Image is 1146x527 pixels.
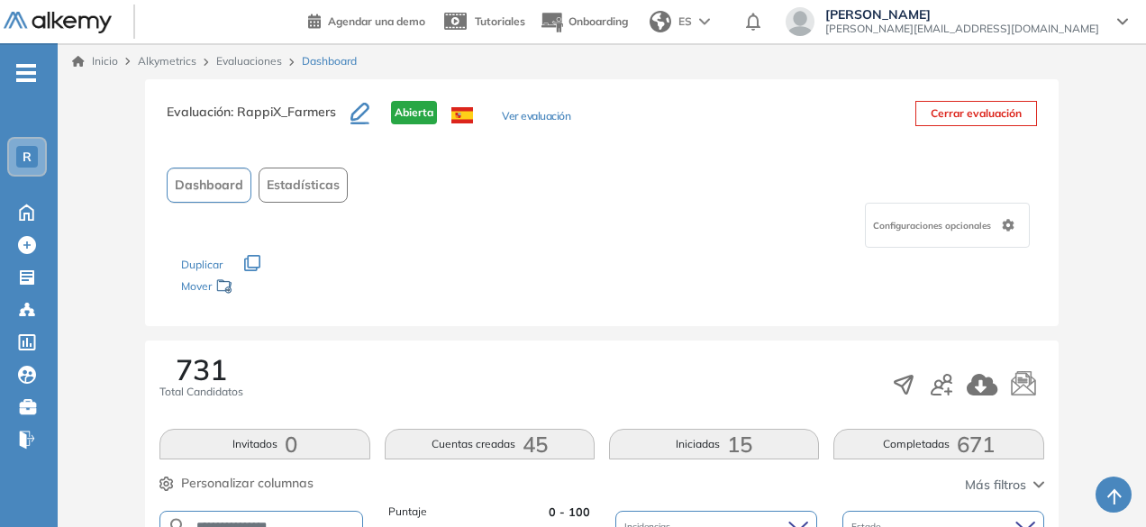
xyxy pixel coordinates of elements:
span: R [23,150,32,164]
span: 731 [176,355,227,384]
img: world [650,11,671,32]
img: ESP [451,107,473,123]
a: Evaluaciones [216,54,282,68]
button: Iniciadas15 [609,429,819,459]
button: Estadísticas [259,168,348,203]
a: Agendar una demo [308,9,425,31]
button: Dashboard [167,168,251,203]
span: Personalizar columnas [181,474,314,493]
span: Tutoriales [475,14,525,28]
span: 0 - 100 [549,504,590,521]
button: Onboarding [540,3,628,41]
h3: Evaluación [167,101,350,139]
button: Ver evaluación [502,108,570,127]
div: Mover [181,271,361,304]
span: Abierta [391,101,437,124]
span: Configuraciones opcionales [873,219,995,232]
button: Completadas671 [833,429,1043,459]
i: - [16,71,36,75]
span: [PERSON_NAME] [825,7,1099,22]
span: Estadísticas [267,176,340,195]
span: Más filtros [965,476,1026,495]
span: Alkymetrics [138,54,196,68]
span: Onboarding [568,14,628,28]
span: [PERSON_NAME][EMAIL_ADDRESS][DOMAIN_NAME] [825,22,1099,36]
span: Dashboard [302,53,357,69]
button: Personalizar columnas [159,474,314,493]
span: Agendar una demo [328,14,425,28]
button: Cerrar evaluación [915,101,1037,126]
img: Logo [4,12,112,34]
img: arrow [699,18,710,25]
span: Dashboard [175,176,243,195]
div: Configuraciones opcionales [865,203,1030,248]
span: : RappiX_Farmers [231,104,336,120]
span: Total Candidatos [159,384,243,400]
button: Más filtros [965,476,1044,495]
span: Puntaje [388,504,427,521]
a: Inicio [72,53,118,69]
button: Cuentas creadas45 [385,429,595,459]
span: ES [678,14,692,30]
span: Duplicar [181,258,223,271]
button: Invitados0 [159,429,369,459]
